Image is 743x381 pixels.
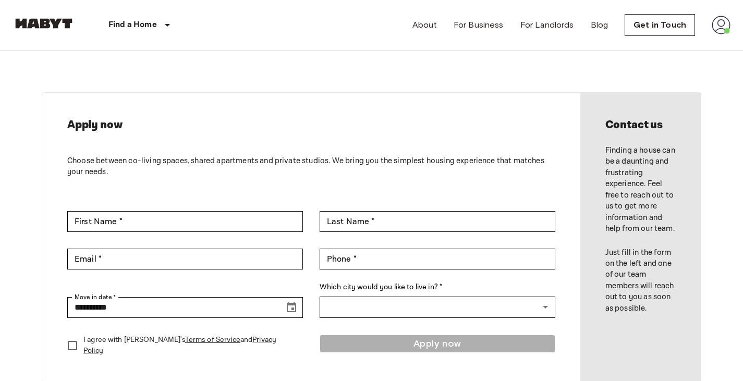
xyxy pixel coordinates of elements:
img: Habyt [13,18,75,29]
h2: Contact us [605,118,676,132]
p: Just fill in the form on the left and one of our team members will reach out to you as soon as po... [605,247,676,314]
label: Which city would you like to live in? * [320,282,555,293]
p: Find a Home [108,19,157,31]
button: Choose date, selected date is Sep 17, 2025 [281,297,302,318]
h2: Apply now [67,118,555,132]
p: Choose between co-living spaces, shared apartments and private studios. We bring you the simplest... [67,155,555,178]
p: I agree with [PERSON_NAME]'s and [83,335,295,357]
a: About [412,19,437,31]
a: Blog [591,19,608,31]
a: For Landlords [520,19,574,31]
a: Get in Touch [625,14,695,36]
img: avatar [712,16,730,34]
label: Move in date [75,292,116,302]
a: Privacy Policy [83,335,276,355]
a: Terms of Service [185,335,240,345]
a: For Business [454,19,504,31]
p: Finding a house can be a daunting and frustrating experience. Feel free to reach out to us to get... [605,145,676,235]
